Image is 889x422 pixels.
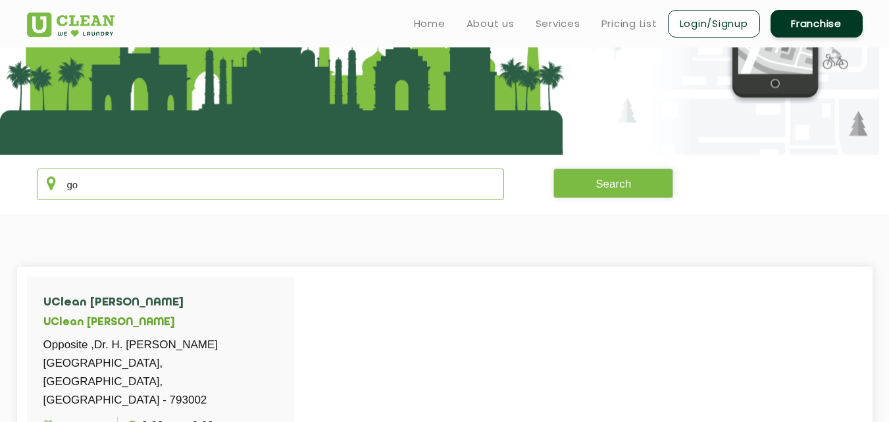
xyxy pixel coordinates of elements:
a: Pricing List [601,16,657,32]
h5: UClean [PERSON_NAME] [43,317,278,329]
a: About us [467,16,515,32]
button: Search [553,169,673,198]
input: Enter city/area/pin Code [37,169,505,200]
a: Franchise [771,10,863,38]
a: Services [536,16,580,32]
a: Login/Signup [668,10,760,38]
a: Home [414,16,445,32]
h4: UClean [PERSON_NAME] [43,296,278,309]
p: Opposite ,Dr. H. [PERSON_NAME][GEOGRAPHIC_DATA], [GEOGRAPHIC_DATA], [GEOGRAPHIC_DATA] - 793002 [43,336,278,409]
img: UClean Laundry and Dry Cleaning [27,13,114,37]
